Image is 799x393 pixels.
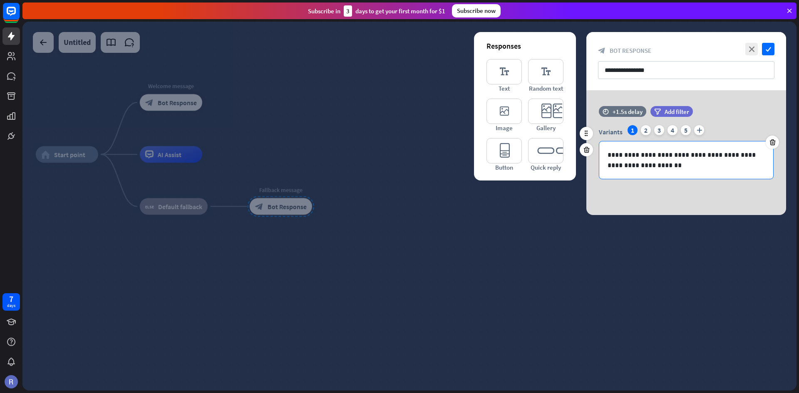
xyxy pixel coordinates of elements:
i: time [603,109,609,114]
div: days [7,303,15,309]
div: 4 [667,125,677,135]
i: filter [654,109,661,115]
span: Add filter [665,108,689,116]
a: 7 days [2,293,20,311]
div: Subscribe in days to get your first month for $1 [308,5,445,17]
i: close [745,43,758,55]
div: 1 [628,125,638,135]
span: Variants [599,128,623,136]
div: 2 [641,125,651,135]
div: +1.5s delay [613,108,643,116]
span: Bot Response [610,47,651,54]
i: check [762,43,774,55]
div: 7 [9,295,13,303]
div: 3 [344,5,352,17]
div: 3 [654,125,664,135]
div: 5 [681,125,691,135]
div: Subscribe now [452,4,501,17]
i: plus [694,125,704,135]
i: block_bot_response [598,47,605,54]
button: Open LiveChat chat widget [7,3,32,28]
